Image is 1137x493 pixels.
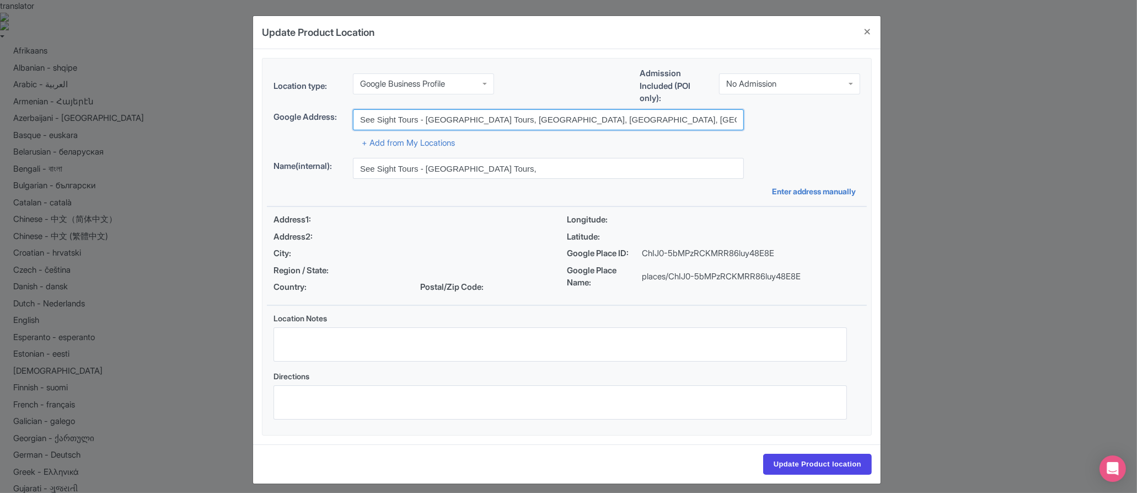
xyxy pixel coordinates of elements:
span: Google Place Name: [567,264,642,289]
span: City: [273,247,348,260]
input: Update Product location [763,454,872,475]
label: Admission Included (POI only): [640,67,710,105]
span: Location Notes [273,314,327,323]
span: Google Place ID: [567,247,642,260]
div: No Admission [726,79,776,89]
span: Latitude: [567,231,642,243]
label: Location type: [273,80,344,93]
a: Enter address manually [772,185,860,197]
a: + Add from My Locations [362,137,455,148]
label: Google Address: [273,111,344,124]
h4: Update Product Location [262,25,374,40]
div: Open Intercom Messenger [1100,455,1126,482]
button: Close [854,16,881,47]
span: Postal/Zip Code: [420,281,495,294]
div: Google Business Profile [360,79,445,89]
span: Address1: [273,214,348,226]
span: Longitude: [567,214,642,226]
label: Name(internal): [273,160,344,173]
span: Region / State: [273,264,348,277]
span: Country: [273,281,348,294]
p: ChIJ0-5bMPzRCKMRR86luy48E8E [642,247,774,260]
p: places/ChIJ0-5bMPzRCKMRR86luy48E8E [642,271,801,283]
span: Address2: [273,231,348,243]
span: Directions [273,372,309,381]
input: Search address [353,109,744,130]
